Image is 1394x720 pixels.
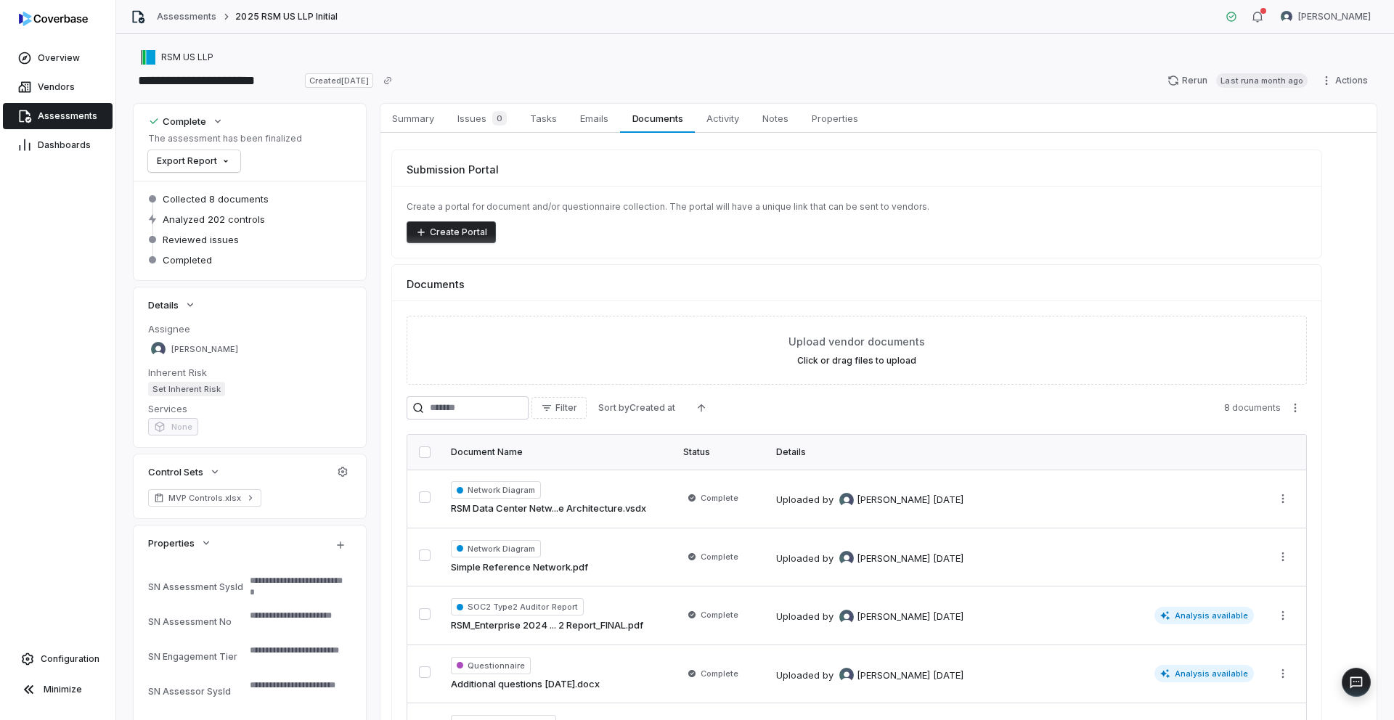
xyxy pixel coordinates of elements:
[451,677,600,692] a: Additional questions [DATE].docx
[305,73,373,88] span: Created [DATE]
[839,610,854,624] img: Samuel Folarin avatar
[701,551,738,562] span: Complete
[38,52,80,64] span: Overview
[1216,73,1308,88] span: Last run a month ago
[797,355,916,367] label: Click or drag files to upload
[6,675,110,704] button: Minimize
[163,233,239,246] span: Reviewed issues
[1271,546,1295,568] button: More actions
[451,618,643,633] a: RSM_Enterprise 2024 ... 2 Report_FINAL.pdf
[151,342,166,356] img: Samuel Folarin avatar
[148,686,244,697] div: SN Assessor SysId
[492,111,507,126] span: 0
[933,610,963,624] div: [DATE]
[823,610,930,624] div: by
[1271,605,1295,626] button: More actions
[776,493,963,507] div: Uploaded
[3,132,113,158] a: Dashboards
[1154,665,1255,682] span: Analysis available
[1284,397,1307,419] button: More actions
[148,366,351,379] dt: Inherent Risk
[933,493,963,507] div: [DATE]
[407,201,1307,213] p: Create a portal for document and/or questionnaire collection. The portal will have a unique link ...
[451,446,666,458] div: Document Name
[452,108,513,128] span: Issues
[857,610,930,624] span: [PERSON_NAME]
[1159,70,1316,91] button: RerunLast runa month ago
[687,397,716,419] button: Ascending
[148,382,225,396] span: Set Inherent Risk
[168,492,241,504] span: MVP Controls.xlsx
[148,402,351,415] dt: Services
[407,277,465,292] span: Documents
[451,560,588,575] a: Simple Reference Network.pdf
[148,651,244,662] div: SN Engagement Tier
[806,109,864,128] span: Properties
[148,489,261,507] a: MVP Controls.xlsx
[136,44,218,70] button: https://rsmus.com/RSM US LLP
[19,12,88,26] img: logo-D7KZi-bG.svg
[1271,663,1295,684] button: More actions
[235,11,338,22] span: 2025 RSM US LLP Initial
[407,162,499,177] span: Submission Portal
[933,668,963,683] div: [DATE]
[38,139,91,151] span: Dashboards
[148,465,203,478] span: Control Sets
[144,108,228,134] button: Complete
[933,552,963,566] div: [DATE]
[531,397,587,419] button: Filter
[148,115,206,128] div: Complete
[44,684,82,695] span: Minimize
[683,446,759,458] div: Status
[823,493,930,507] div: by
[451,540,541,557] span: Network Diagram
[148,298,179,311] span: Details
[3,45,113,71] a: Overview
[776,610,963,624] div: Uploaded
[839,551,854,565] img: Samuel Folarin avatar
[148,322,351,335] dt: Assignee
[857,493,930,507] span: [PERSON_NAME]
[148,150,240,172] button: Export Report
[776,668,963,682] div: Uploaded
[701,609,738,621] span: Complete
[171,344,238,355] span: [PERSON_NAME]
[386,109,440,128] span: Summary
[1316,70,1377,91] button: Actions
[41,653,99,665] span: Configuration
[574,109,614,128] span: Emails
[555,402,577,414] span: Filter
[407,221,496,243] button: Create Portal
[1224,402,1281,414] span: 8 documents
[776,446,1254,458] div: Details
[857,668,930,683] span: [PERSON_NAME]
[788,334,925,349] span: Upload vendor documents
[1154,607,1255,624] span: Analysis available
[701,492,738,504] span: Complete
[161,52,213,63] span: RSM US LLP
[1298,11,1371,22] span: [PERSON_NAME]
[144,530,216,556] button: Properties
[451,657,531,674] span: Questionnaire
[163,213,265,226] span: Analyzed 202 controls
[839,668,854,682] img: Samuel Folarin avatar
[163,253,212,266] span: Completed
[3,103,113,129] a: Assessments
[157,11,216,22] a: Assessments
[144,292,200,318] button: Details
[451,502,646,516] a: RSM Data Center Netw...e Architecture.vsdx
[701,109,745,128] span: Activity
[524,109,563,128] span: Tasks
[375,67,401,94] button: Copy link
[701,668,738,679] span: Complete
[451,481,541,499] span: Network Diagram
[696,402,707,414] svg: Ascending
[38,110,97,122] span: Assessments
[823,668,930,682] div: by
[163,192,269,205] span: Collected 8 documents
[1271,488,1295,510] button: More actions
[757,109,794,128] span: Notes
[823,551,930,565] div: by
[1272,6,1379,28] button: Samuel Folarin avatar[PERSON_NAME]
[590,397,684,419] button: Sort byCreated at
